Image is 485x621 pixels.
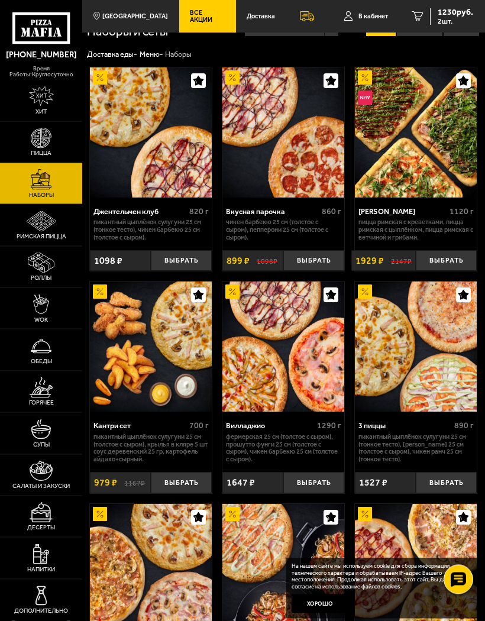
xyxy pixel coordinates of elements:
[358,507,372,522] img: Акционный
[94,257,122,266] span: 1098 ₽
[416,251,477,271] button: Выбрать
[27,567,55,573] span: Напитки
[358,422,451,431] div: 3 пиццы
[165,50,192,60] div: Наборы
[102,13,168,20] span: [GEOGRAPHIC_DATA]
[358,71,372,85] img: Акционный
[283,473,344,493] button: Выбрать
[358,285,372,299] img: Акционный
[358,219,474,242] p: Пицца Римская с креветками, Пицца Римская с цыплёнком, Пицца Римская с ветчиной и грибами.
[33,442,50,448] span: Супы
[226,208,319,216] div: Вкусная парочка
[225,71,240,85] img: Акционный
[317,421,341,431] span: 1290 г
[416,473,477,493] button: Выбрать
[27,525,55,531] span: Десерты
[17,234,66,240] span: Римская пицца
[355,257,384,266] span: 1929 ₽
[34,317,48,323] span: WOK
[93,219,209,242] p: Пикантный цыплёнок сулугуни 25 см (тонкое тесто), Чикен Барбекю 25 см (толстое с сыром).
[90,68,212,198] img: Джентельмен клуб
[189,421,209,431] span: 700 г
[222,68,344,198] img: Вкусная парочка
[29,192,54,198] span: Наборы
[190,9,225,22] span: Все Акции
[14,608,68,614] span: Дополнительно
[93,507,107,522] img: Акционный
[124,479,145,487] s: 1167 ₽
[90,282,212,412] a: АкционныйКантри сет
[151,251,212,271] button: Выбрать
[189,207,209,217] span: 820 г
[31,358,52,364] span: Обеды
[87,26,244,38] h1: Наборы и сеты
[355,282,477,412] a: Акционный3 пиццы
[93,71,107,85] img: Акционный
[355,68,477,198] a: АкционныйНовинкаМама Миа
[31,275,51,281] span: Роллы
[93,422,186,431] div: Кантри сет
[140,50,163,59] a: Меню-
[438,8,473,17] span: 1230 руб.
[226,422,314,431] div: Вилладжио
[283,251,344,271] button: Выбрать
[31,150,51,156] span: Пицца
[222,282,344,412] a: АкционныйВилладжио
[222,282,344,412] img: Вилладжио
[355,282,477,412] img: 3 пиццы
[226,434,341,464] p: Фермерская 25 см (толстое с сыром), Прошутто Фунги 25 см (толстое с сыром), Чикен Барбекю 25 см (...
[358,434,474,464] p: Пикантный цыплёнок сулугуни 25 см (тонкое тесто), [PERSON_NAME] 25 см (толстое с сыром), Чикен Ра...
[355,68,477,198] img: Мама Миа
[93,208,186,216] div: Джентельмен клуб
[94,478,117,488] span: 979 ₽
[292,562,468,590] p: На нашем сайте мы используем cookie для сбора информации технического характера и обрабатываем IP...
[222,68,344,198] a: АкционныйВкусная парочка
[90,282,212,412] img: Кантри сет
[454,421,474,431] span: 890 г
[247,13,275,20] span: Доставка
[227,257,250,266] span: 899 ₽
[438,18,473,25] span: 2 шт.
[227,478,255,488] span: 1647 ₽
[257,257,277,265] s: 1098 ₽
[359,478,387,488] span: 1527 ₽
[225,507,240,522] img: Акционный
[292,594,348,613] button: Хорошо
[358,13,388,20] span: В кабинет
[358,91,372,105] img: Новинка
[29,400,54,406] span: Горячее
[358,208,447,216] div: [PERSON_NAME]
[90,68,212,198] a: АкционныйДжентельмен клуб
[151,473,212,493] button: Выбрать
[87,50,137,59] a: Доставка еды-
[450,207,474,217] span: 1120 г
[225,285,240,299] img: Акционный
[226,219,341,242] p: Чикен Барбекю 25 см (толстое с сыром), Пепперони 25 см (толстое с сыром).
[35,109,47,115] span: Хит
[322,207,341,217] span: 860 г
[93,434,209,464] p: Пикантный цыплёнок сулугуни 25 см (толстое с сыром), крылья в кляре 5 шт соус деревенский 25 гр, ...
[12,483,70,489] span: Салаты и закуски
[93,285,107,299] img: Акционный
[391,257,412,265] s: 2147 ₽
